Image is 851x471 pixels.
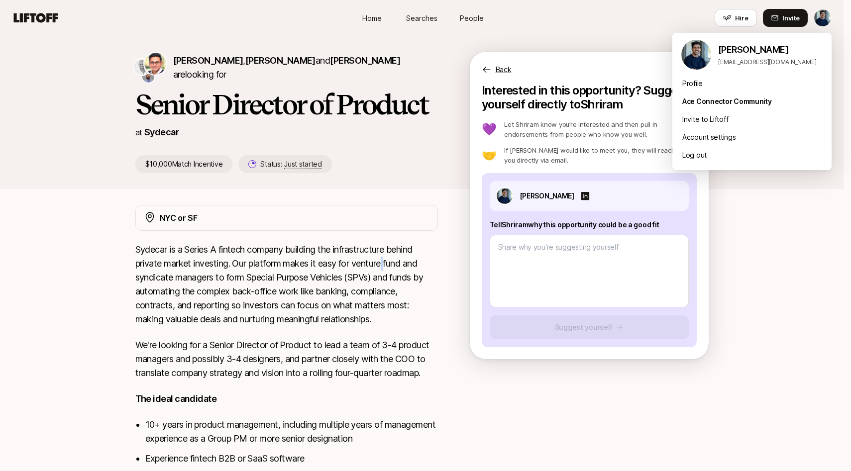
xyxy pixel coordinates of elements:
div: Ace Connector Community [672,93,832,110]
div: Account settings [672,128,832,146]
img: Omar Mousa [681,40,711,70]
div: Invite to Liftoff [672,110,832,128]
div: Log out [672,146,832,164]
p: [EMAIL_ADDRESS][DOMAIN_NAME] [718,58,824,67]
p: [PERSON_NAME] [718,43,824,57]
div: Profile [672,75,832,93]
